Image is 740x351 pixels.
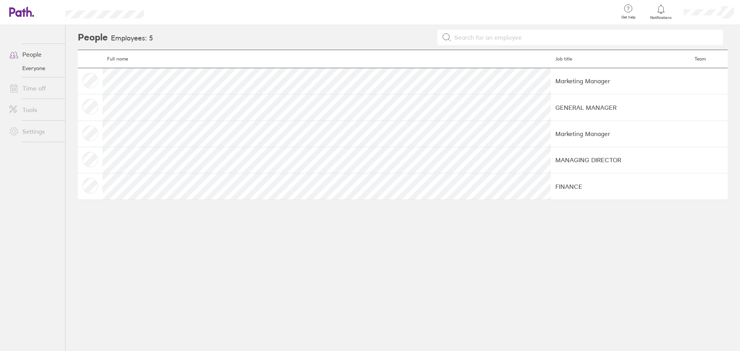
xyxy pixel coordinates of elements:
a: Tools [3,102,65,118]
input: Search for an employee [451,30,719,45]
td: Marketing Manager [551,121,690,147]
td: MANAGING DIRECTOR [551,147,690,173]
th: Team [690,50,728,68]
h3: Employees: 5 [111,34,153,42]
a: Settings [3,124,65,139]
a: Time off [3,81,65,96]
span: Get help [616,15,641,20]
a: Everyone [3,62,65,74]
a: Notifications [649,4,674,20]
th: Full name [103,50,551,68]
td: FINANCE [551,173,690,200]
td: GENERAL MANAGER [551,94,690,121]
h2: People [78,25,108,50]
td: Marketing Manager [551,68,690,94]
th: Job title [551,50,690,68]
a: People [3,47,65,62]
span: Notifications [649,15,674,20]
